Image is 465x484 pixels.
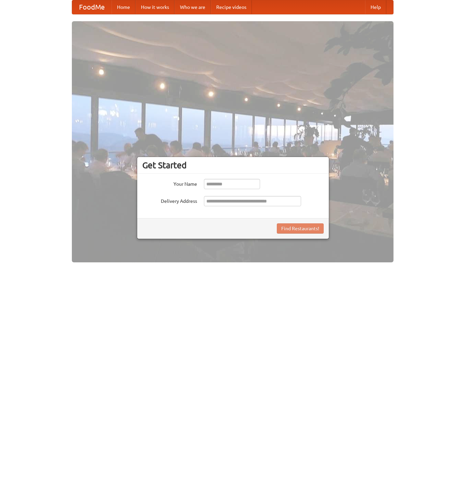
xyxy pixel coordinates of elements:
[142,179,197,187] label: Your Name
[135,0,175,14] a: How it works
[112,0,135,14] a: Home
[211,0,252,14] a: Recipe videos
[175,0,211,14] a: Who we are
[142,160,324,170] h3: Get Started
[72,0,112,14] a: FoodMe
[142,196,197,205] label: Delivery Address
[365,0,386,14] a: Help
[277,223,324,234] button: Find Restaurants!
